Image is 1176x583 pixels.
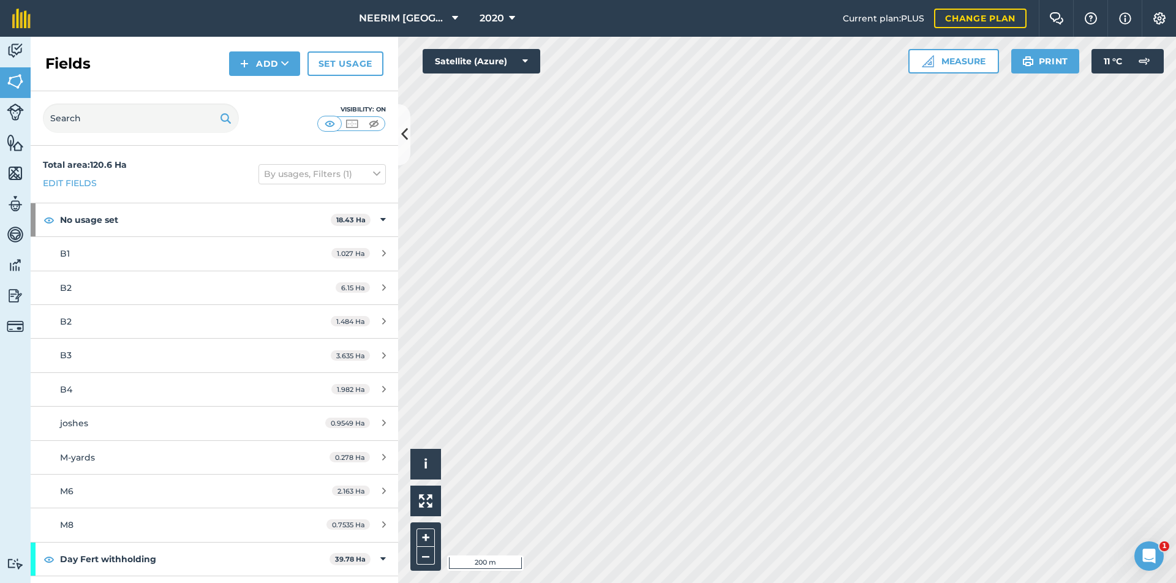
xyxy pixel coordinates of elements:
img: svg+xml;base64,PD94bWwgdmVyc2lvbj0iMS4wIiBlbmNvZGluZz0idXRmLTgiPz4KPCEtLSBHZW5lcmF0b3I6IEFkb2JlIE... [1132,49,1156,73]
img: svg+xml;base64,PHN2ZyB4bWxucz0iaHR0cDovL3d3dy53My5vcmcvMjAwMC9zdmciIHdpZHRoPSIxNCIgaGVpZ2h0PSIyNC... [240,56,249,71]
span: B3 [60,350,72,361]
img: svg+xml;base64,PHN2ZyB4bWxucz0iaHR0cDovL3d3dy53My5vcmcvMjAwMC9zdmciIHdpZHRoPSIxOSIgaGVpZ2h0PSIyNC... [220,111,232,126]
a: Edit fields [43,176,97,190]
button: By usages, Filters (1) [258,164,386,184]
button: 11 °C [1091,49,1164,73]
button: Print [1011,49,1080,73]
span: i [424,456,428,472]
iframe: Intercom live chat [1134,541,1164,571]
img: svg+xml;base64,PD94bWwgdmVyc2lvbj0iMS4wIiBlbmNvZGluZz0idXRmLTgiPz4KPCEtLSBHZW5lcmF0b3I6IEFkb2JlIE... [7,195,24,213]
img: svg+xml;base64,PD94bWwgdmVyc2lvbj0iMS4wIiBlbmNvZGluZz0idXRmLTgiPz4KPCEtLSBHZW5lcmF0b3I6IEFkb2JlIE... [7,225,24,244]
img: A cog icon [1152,12,1167,24]
span: B2 [60,282,72,293]
img: svg+xml;base64,PHN2ZyB4bWxucz0iaHR0cDovL3d3dy53My5vcmcvMjAwMC9zdmciIHdpZHRoPSI1MCIgaGVpZ2h0PSI0MC... [344,118,360,130]
img: svg+xml;base64,PHN2ZyB4bWxucz0iaHR0cDovL3d3dy53My5vcmcvMjAwMC9zdmciIHdpZHRoPSI1NiIgaGVpZ2h0PSI2MC... [7,164,24,182]
button: – [417,547,435,565]
strong: 18.43 Ha [336,216,366,224]
span: M8 [60,519,73,530]
button: + [417,528,435,547]
img: svg+xml;base64,PHN2ZyB4bWxucz0iaHR0cDovL3d3dy53My5vcmcvMjAwMC9zdmciIHdpZHRoPSIxOCIgaGVpZ2h0PSIyNC... [43,213,55,227]
img: fieldmargin Logo [12,9,31,28]
img: Ruler icon [922,55,934,67]
img: svg+xml;base64,PHN2ZyB4bWxucz0iaHR0cDovL3d3dy53My5vcmcvMjAwMC9zdmciIHdpZHRoPSIxOSIgaGVpZ2h0PSIyNC... [1022,54,1034,69]
span: 0.278 Ha [330,452,370,462]
img: svg+xml;base64,PD94bWwgdmVyc2lvbj0iMS4wIiBlbmNvZGluZz0idXRmLTgiPz4KPCEtLSBHZW5lcmF0b3I6IEFkb2JlIE... [7,318,24,335]
span: M6 [60,486,73,497]
div: No usage set18.43 Ha [31,203,398,236]
img: svg+xml;base64,PHN2ZyB4bWxucz0iaHR0cDovL3d3dy53My5vcmcvMjAwMC9zdmciIHdpZHRoPSIxNyIgaGVpZ2h0PSIxNy... [1119,11,1131,26]
img: svg+xml;base64,PD94bWwgdmVyc2lvbj0iMS4wIiBlbmNvZGluZz0idXRmLTgiPz4KPCEtLSBHZW5lcmF0b3I6IEFkb2JlIE... [7,42,24,60]
img: svg+xml;base64,PD94bWwgdmVyc2lvbj0iMS4wIiBlbmNvZGluZz0idXRmLTgiPz4KPCEtLSBHZW5lcmF0b3I6IEFkb2JlIE... [7,103,24,121]
img: svg+xml;base64,PD94bWwgdmVyc2lvbj0iMS4wIiBlbmNvZGluZz0idXRmLTgiPz4KPCEtLSBHZW5lcmF0b3I6IEFkb2JlIE... [7,256,24,274]
a: M-yards0.278 Ha [31,441,398,474]
h2: Fields [45,54,91,73]
img: svg+xml;base64,PD94bWwgdmVyc2lvbj0iMS4wIiBlbmNvZGluZz0idXRmLTgiPz4KPCEtLSBHZW5lcmF0b3I6IEFkb2JlIE... [7,287,24,305]
a: joshes0.9549 Ha [31,407,398,440]
a: B33.635 Ha [31,339,398,372]
span: NEERIM [GEOGRAPHIC_DATA] [359,11,447,26]
strong: Total area : 120.6 Ha [43,159,127,170]
span: Current plan : PLUS [843,12,924,25]
span: 3.635 Ha [331,350,370,361]
span: 2.163 Ha [332,486,370,496]
img: svg+xml;base64,PHN2ZyB4bWxucz0iaHR0cDovL3d3dy53My5vcmcvMjAwMC9zdmciIHdpZHRoPSI1NiIgaGVpZ2h0PSI2MC... [7,72,24,91]
img: A question mark icon [1084,12,1098,24]
span: 2020 [480,11,504,26]
a: B41.982 Ha [31,373,398,406]
button: Add [229,51,300,76]
a: Change plan [934,9,1027,28]
span: B4 [60,384,72,395]
input: Search [43,103,239,133]
span: 1 [1159,541,1169,551]
img: svg+xml;base64,PD94bWwgdmVyc2lvbj0iMS4wIiBlbmNvZGluZz0idXRmLTgiPz4KPCEtLSBHZW5lcmF0b3I6IEFkb2JlIE... [7,558,24,570]
span: M-yards [60,452,95,463]
img: svg+xml;base64,PHN2ZyB4bWxucz0iaHR0cDovL3d3dy53My5vcmcvMjAwMC9zdmciIHdpZHRoPSI1MCIgaGVpZ2h0PSI0MC... [366,118,382,130]
img: Four arrows, one pointing top left, one top right, one bottom right and the last bottom left [419,494,432,508]
strong: No usage set [60,203,331,236]
a: B21.484 Ha [31,305,398,338]
img: svg+xml;base64,PHN2ZyB4bWxucz0iaHR0cDovL3d3dy53My5vcmcvMjAwMC9zdmciIHdpZHRoPSI1MCIgaGVpZ2h0PSI0MC... [322,118,337,130]
span: 0.7535 Ha [326,519,370,530]
a: B26.15 Ha [31,271,398,304]
strong: Day Fert withholding [60,543,330,576]
span: B2 [60,316,72,327]
strong: 39.78 Ha [335,555,366,563]
span: 0.9549 Ha [325,418,370,428]
a: Set usage [307,51,383,76]
span: joshes [60,418,88,429]
a: M62.163 Ha [31,475,398,508]
div: Visibility: On [317,105,386,115]
img: svg+xml;base64,PHN2ZyB4bWxucz0iaHR0cDovL3d3dy53My5vcmcvMjAwMC9zdmciIHdpZHRoPSI1NiIgaGVpZ2h0PSI2MC... [7,134,24,152]
span: 11 ° C [1104,49,1122,73]
div: Day Fert withholding39.78 Ha [31,543,398,576]
a: M80.7535 Ha [31,508,398,541]
button: i [410,449,441,480]
span: 1.484 Ha [331,316,370,326]
img: svg+xml;base64,PHN2ZyB4bWxucz0iaHR0cDovL3d3dy53My5vcmcvMjAwMC9zdmciIHdpZHRoPSIxOCIgaGVpZ2h0PSIyNC... [43,552,55,566]
a: B11.027 Ha [31,237,398,270]
span: B1 [60,248,70,259]
button: Satellite (Azure) [423,49,540,73]
span: 1.027 Ha [331,248,370,258]
span: 1.982 Ha [331,384,370,394]
img: Two speech bubbles overlapping with the left bubble in the forefront [1049,12,1064,24]
button: Measure [908,49,999,73]
span: 6.15 Ha [336,282,370,293]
